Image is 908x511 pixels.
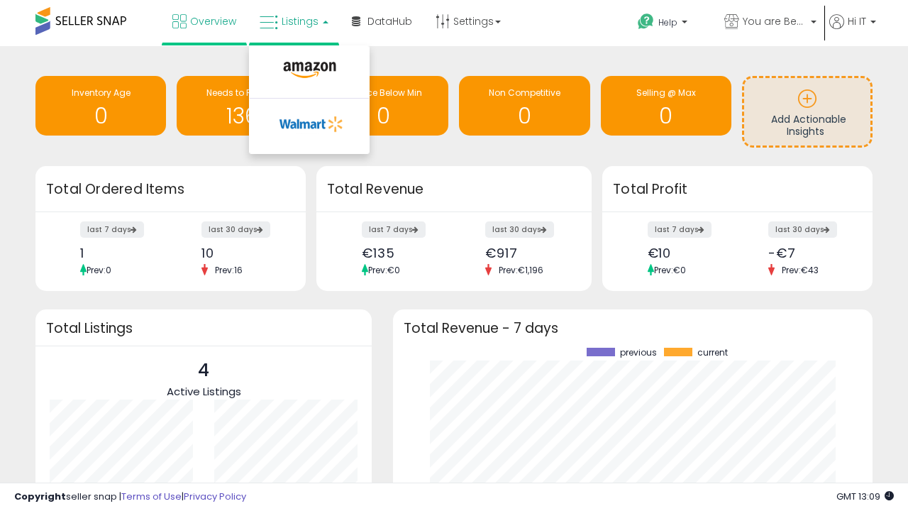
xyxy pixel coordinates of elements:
strong: Copyright [14,490,66,503]
i: Get Help [637,13,655,31]
h3: Total Revenue [327,180,581,199]
p: 4 [167,357,241,384]
span: 2025-09-15 13:09 GMT [836,490,894,503]
h1: 0 [325,104,441,128]
a: Add Actionable Insights [744,78,870,145]
span: Needs to Reprice [206,87,278,99]
label: last 7 days [362,221,426,238]
label: last 30 days [201,221,270,238]
span: Listings [282,14,319,28]
span: BB Price Below Min [344,87,422,99]
a: Terms of Use [121,490,182,503]
span: Prev: 0 [87,264,111,276]
a: Privacy Policy [184,490,246,503]
span: Prev: €43 [775,264,826,276]
span: You are Beautiful (IT) [743,14,807,28]
div: seller snap | | [14,490,246,504]
h1: 0 [466,104,582,128]
h1: 0 [43,104,159,128]
span: DataHub [367,14,412,28]
h3: Total Profit [613,180,862,199]
span: Add Actionable Insights [771,112,846,139]
span: Help [658,16,677,28]
h1: 136 [184,104,300,128]
span: Hi IT [848,14,866,28]
label: last 7 days [648,221,712,238]
a: Help [626,2,712,46]
div: 10 [201,246,281,260]
div: €917 [485,246,567,260]
label: last 30 days [768,221,837,238]
a: Needs to Reprice 136 [177,76,307,136]
div: €135 [362,246,443,260]
h3: Total Listings [46,323,361,334]
span: Prev: €0 [654,264,686,276]
span: Active Listings [167,384,241,399]
span: Prev: €1,196 [492,264,550,276]
label: last 30 days [485,221,554,238]
span: Prev: 16 [208,264,250,276]
a: Non Competitive 0 [459,76,589,136]
a: Hi IT [829,14,876,46]
label: last 7 days [80,221,144,238]
span: Overview [190,14,236,28]
div: €10 [648,246,727,260]
a: Inventory Age 0 [35,76,166,136]
span: Inventory Age [72,87,131,99]
div: -€7 [768,246,848,260]
h3: Total Ordered Items [46,180,295,199]
a: BB Price Below Min 0 [318,76,448,136]
span: current [697,348,728,358]
div: 1 [80,246,160,260]
span: Selling @ Max [636,87,696,99]
span: previous [620,348,657,358]
span: Non Competitive [489,87,560,99]
a: Selling @ Max 0 [601,76,731,136]
span: Prev: €0 [368,264,400,276]
h3: Total Revenue - 7 days [404,323,862,334]
h1: 0 [608,104,724,128]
